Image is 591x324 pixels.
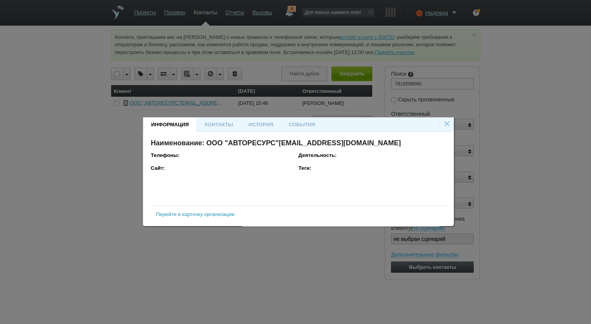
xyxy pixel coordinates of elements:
b: Сайт: [151,165,165,171]
h4: Наименование: ООО "АВТОРЕСУРС"[EMAIL_ADDRESS][DOMAIN_NAME] [151,139,446,146]
a: Перейти в карточку организации [156,211,234,217]
div: История [241,117,281,132]
a: × [443,117,450,130]
b: Телефоны: [151,152,180,158]
b: Деятельность: [298,152,336,158]
b: Теги: [298,165,311,171]
div: Информация [143,117,197,132]
div: Контакты [197,117,241,132]
div: События [281,117,323,132]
